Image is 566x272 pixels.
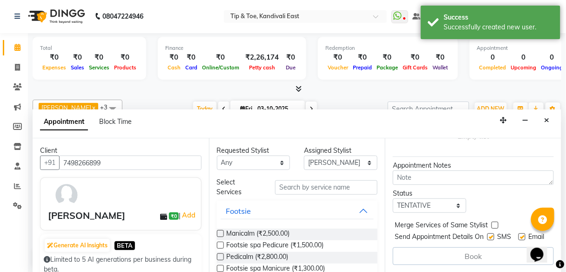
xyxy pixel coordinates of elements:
div: Select Services [210,177,268,197]
span: Footsie spa Pedicure (₹1,500.00) [227,240,324,252]
div: Status [393,189,466,198]
span: Completed [477,64,509,71]
div: 0 [539,52,566,63]
button: ADD NEW [475,102,507,116]
span: Expenses [40,64,68,71]
span: Ongoing [539,64,566,71]
button: +91 [40,156,60,170]
div: ₹0 [87,52,112,63]
input: Search Appointment [388,102,469,116]
div: ₹0 [400,52,430,63]
span: Services [87,64,112,71]
img: logo [24,3,88,29]
span: Package [374,64,400,71]
div: ₹0 [40,52,68,63]
div: ₹0 [183,52,200,63]
div: Client [40,146,202,156]
b: 08047224946 [102,3,143,29]
div: ₹0 [283,52,299,63]
span: Merge Services of Same Stylist [395,220,488,232]
span: BETA [115,241,135,250]
input: Search by service name [275,180,377,195]
span: Upcoming [509,64,539,71]
span: Cash [165,64,183,71]
div: Finance [165,44,299,52]
span: | [179,210,197,221]
div: ₹0 [165,52,183,63]
span: Wallet [430,64,451,71]
span: ADD NEW [477,105,505,112]
span: [PERSON_NAME] [41,104,91,111]
span: Card [183,64,200,71]
span: Prepaid [350,64,374,71]
a: x [91,104,95,111]
button: Generate AI Insights [45,239,110,252]
div: Assigned Stylist [304,146,377,156]
span: Sales [68,64,87,71]
div: ₹0 [112,52,139,63]
button: Footsie [221,203,374,219]
div: ₹0 [200,52,242,63]
span: Gift Cards [400,64,430,71]
span: Products [112,64,139,71]
div: ₹0 [325,52,350,63]
div: Successfully created new user. [444,22,553,32]
span: SMS [497,232,511,244]
span: Today [193,102,216,116]
div: 0 [509,52,539,63]
a: Add [181,210,197,221]
div: [PERSON_NAME] [48,209,125,223]
button: Close [540,113,554,128]
iframe: chat widget [527,235,557,263]
div: Appointment Notes [393,161,554,170]
div: ₹0 [430,52,451,63]
span: Online/Custom [200,64,242,71]
span: Manicalm (₹2,500.00) [227,229,290,240]
span: Appointment [40,114,88,130]
span: +3 [100,103,115,111]
img: avatar [53,182,80,209]
input: 2025-10-03 [255,102,301,116]
div: ₹2,26,174 [242,52,283,63]
span: Petty cash [247,64,277,71]
div: Success [444,13,553,22]
span: ₹0 [169,212,179,220]
div: ₹0 [350,52,374,63]
span: Fri [238,105,255,112]
div: 0 [477,52,509,63]
input: Search by Name/Mobile/Email/Code [59,156,202,170]
div: ₹0 [68,52,87,63]
div: Requested Stylist [217,146,290,156]
div: ₹0 [374,52,400,63]
div: Redemption [325,44,451,52]
span: Pedicalm (₹2,800.00) [227,252,289,264]
span: Block Time [99,117,132,126]
div: Footsie [226,205,251,217]
span: Voucher [325,64,350,71]
span: Due [283,64,298,71]
div: Total [40,44,139,52]
span: Email [528,232,544,244]
span: Send Appointment Details On [395,232,484,244]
